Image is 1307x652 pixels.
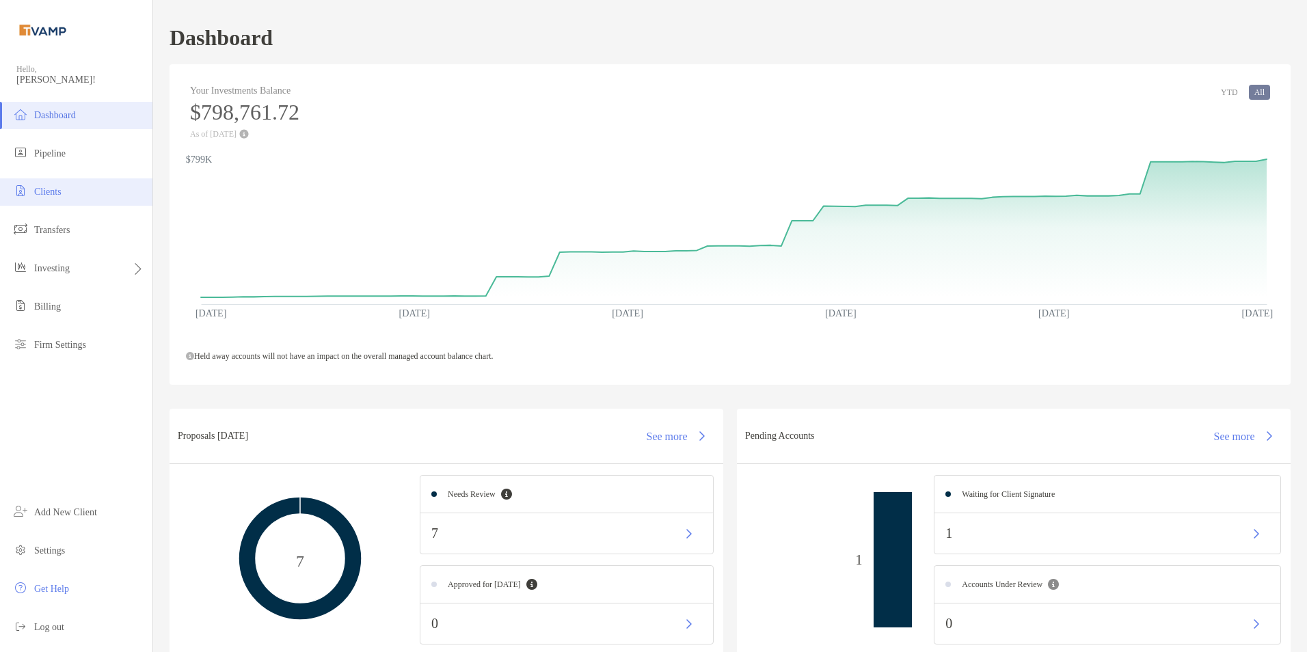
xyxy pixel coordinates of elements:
[170,25,273,51] h1: Dashboard
[945,525,952,542] p: 1
[1203,421,1282,451] button: See more
[190,85,299,96] h4: Your Investments Balance
[12,580,29,596] img: get-help icon
[12,618,29,634] img: logout icon
[1242,308,1274,318] text: [DATE]
[12,336,29,352] img: firm-settings icon
[448,489,496,500] h4: Needs Review
[34,263,70,273] span: Investing
[1215,85,1243,100] button: YTD
[448,580,521,590] h4: Approved for [DATE]
[34,507,97,517] span: Add New Client
[186,351,493,361] span: Held away accounts will not have an impact on the overall managed account balance chart.
[1249,85,1270,100] button: All
[748,552,863,569] p: 1
[945,615,952,632] p: 0
[34,545,65,556] span: Settings
[34,148,66,159] span: Pipeline
[178,431,248,442] h3: Proposals [DATE]
[16,74,144,85] span: [PERSON_NAME]!
[12,144,29,161] img: pipeline icon
[34,622,64,632] span: Log out
[190,129,299,139] p: As of [DATE]
[34,584,69,594] span: Get Help
[431,525,438,542] p: 7
[12,541,29,558] img: settings icon
[186,154,213,165] text: $799K
[612,308,643,318] text: [DATE]
[12,182,29,199] img: clients icon
[196,308,227,318] text: [DATE]
[12,297,29,314] img: billing icon
[1038,308,1070,318] text: [DATE]
[12,221,29,237] img: transfers icon
[399,308,431,318] text: [DATE]
[12,503,29,519] img: add_new_client icon
[12,259,29,275] img: investing icon
[34,187,62,197] span: Clients
[190,100,299,125] h3: $798,761.72
[745,431,815,442] h3: Pending Accounts
[636,421,715,451] button: See more
[239,129,249,139] img: Performance Info
[431,615,438,632] p: 0
[12,106,29,122] img: dashboard icon
[825,308,857,318] text: [DATE]
[34,225,70,235] span: Transfers
[34,340,86,350] span: Firm Settings
[34,301,61,312] span: Billing
[962,580,1042,590] h4: Accounts Under Review
[962,489,1055,500] h4: Waiting for Client Signature
[16,5,69,55] img: Zoe Logo
[296,549,304,569] span: 7
[34,110,76,120] span: Dashboard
